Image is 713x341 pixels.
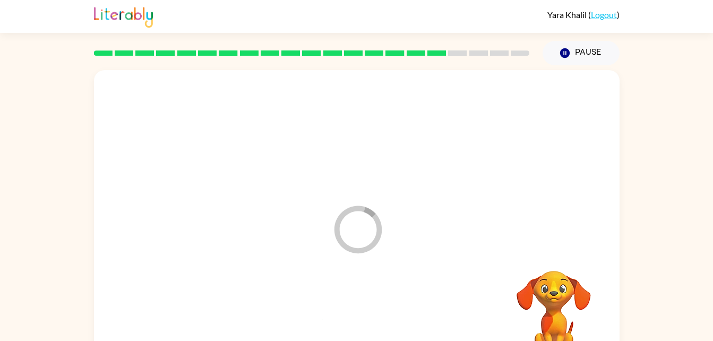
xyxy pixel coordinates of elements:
div: ( ) [547,10,620,20]
img: Literably [94,4,153,28]
span: Yara Khalil [547,10,588,20]
a: Logout [591,10,617,20]
button: Pause [543,41,620,65]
